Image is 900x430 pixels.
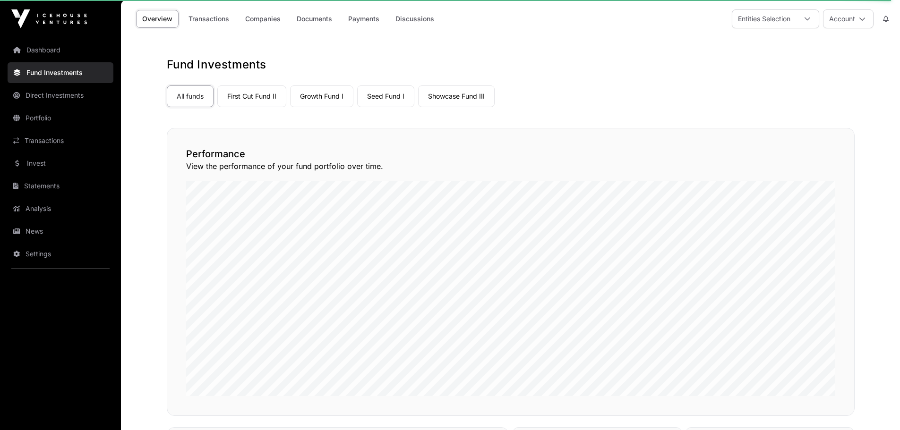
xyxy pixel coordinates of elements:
[167,57,855,72] h1: Fund Investments
[389,10,440,28] a: Discussions
[357,85,414,107] a: Seed Fund I
[418,85,495,107] a: Showcase Fund III
[8,244,113,264] a: Settings
[823,9,874,28] button: Account
[8,62,113,83] a: Fund Investments
[8,108,113,128] a: Portfolio
[291,10,338,28] a: Documents
[8,176,113,196] a: Statements
[186,147,835,160] h2: Performance
[8,85,113,106] a: Direct Investments
[167,85,214,107] a: All funds
[8,221,113,242] a: News
[182,10,235,28] a: Transactions
[342,10,386,28] a: Payments
[239,10,287,28] a: Companies
[186,160,835,172] p: View the performance of your fund portfolio over time.
[732,10,796,28] div: Entities Selection
[217,85,286,107] a: First Cut Fund II
[8,153,113,174] a: Invest
[11,9,87,28] img: Icehouse Ventures Logo
[8,130,113,151] a: Transactions
[290,85,353,107] a: Growth Fund I
[853,385,900,430] iframe: Chat Widget
[8,198,113,219] a: Analysis
[8,40,113,60] a: Dashboard
[136,10,179,28] a: Overview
